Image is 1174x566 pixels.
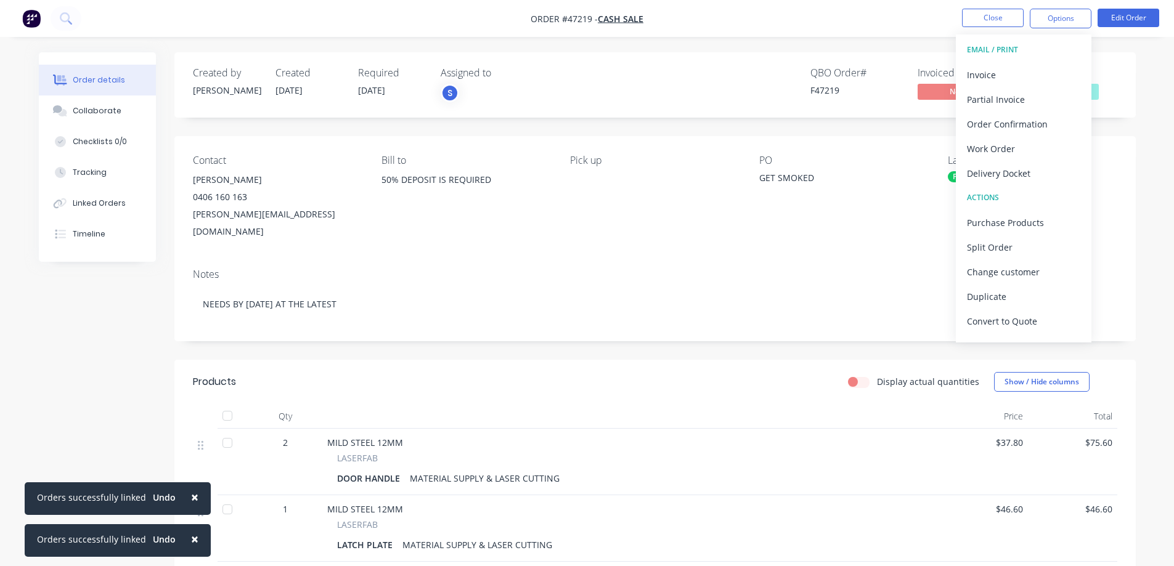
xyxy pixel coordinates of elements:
button: Show / Hide columns [994,372,1090,392]
button: Delivery Docket [956,161,1091,185]
span: × [191,530,198,548]
span: LASERFAB [337,518,378,531]
button: Partial Invoice [956,87,1091,111]
div: EMAIL / PRINT [967,42,1080,58]
div: Convert to Quote [967,312,1080,330]
div: DOOR HANDLE [337,469,405,487]
button: Invoice [956,62,1091,87]
div: Tracking [73,167,107,178]
button: Checklists 0/0 [39,126,156,157]
button: Work Order [956,136,1091,161]
div: GET SMOKED [759,171,913,188]
button: Change customer [956,259,1091,284]
span: 2 [283,436,288,449]
span: Order #47219 - [531,13,598,25]
button: Options [1030,9,1091,28]
div: Timeline [73,228,105,240]
button: Tracking [39,157,156,188]
div: Delivery Docket [967,164,1080,182]
div: 50% DEPOSIT IS REQUIRED [381,171,550,211]
button: Order details [39,65,156,95]
div: Orders successfully linked [37,491,146,504]
span: 1 [283,503,288,515]
span: $46.60 [944,503,1023,515]
div: Required [358,67,426,79]
div: Order details [73,75,125,86]
div: 0406 160 163 [193,188,362,206]
div: F47219 [810,84,903,97]
div: Created [275,67,343,79]
span: $46.60 [1033,503,1112,515]
button: S [441,84,459,102]
div: MATERIAL SUPPLY & LASER CUTTING [405,469,565,487]
a: CASH SALE [598,13,643,25]
div: Notes [193,269,1117,280]
button: Archive [956,333,1091,358]
button: ACTIONS [956,185,1091,210]
button: Collaborate [39,95,156,126]
span: [DATE] [275,84,303,96]
div: Invoice [967,66,1080,84]
span: No [918,84,992,99]
div: MATERIAL SUPPLY & LASER CUTTING [397,536,557,554]
div: ACTIONS [967,190,1080,206]
div: LATCH PLATE [337,536,397,554]
span: MILD STEEL 12MM [327,437,403,448]
button: Convert to Quote [956,309,1091,333]
div: Checklists 0/0 [73,136,127,147]
button: Split Order [956,235,1091,259]
button: Timeline [39,219,156,249]
span: $37.80 [944,436,1023,449]
div: Pick up [570,155,739,166]
span: × [191,488,198,506]
button: Order Confirmation [956,111,1091,136]
div: Purchase Products [967,214,1080,232]
button: Undo [146,488,182,507]
button: Undo [146,530,182,549]
div: [PERSON_NAME] [193,84,261,97]
div: PO [759,155,928,166]
span: [DATE] [358,84,385,96]
div: [PERSON_NAME] [193,171,362,188]
div: [PERSON_NAME][EMAIL_ADDRESS][DOMAIN_NAME] [193,206,362,240]
div: Invoiced [918,67,1010,79]
div: Assigned to [441,67,564,79]
button: Close [179,524,211,554]
label: Display actual quantities [877,375,979,388]
div: 50% DEPOSIT IS REQUIRED [381,171,550,188]
button: Duplicate [956,284,1091,309]
div: Order Confirmation [967,115,1080,133]
span: MILD STEEL 12MM [327,503,403,515]
div: Collaborate [73,105,121,116]
div: Work Order [967,140,1080,158]
div: Partial Invoice [967,91,1080,108]
div: Total [1028,404,1117,429]
button: Close [179,482,211,512]
div: Orders successfully linked [37,533,146,546]
div: Created by [193,67,261,79]
div: Labels [948,155,1117,166]
div: Linked Orders [73,198,126,209]
img: Factory [22,9,41,28]
button: Linked Orders [39,188,156,219]
div: Duplicate [967,288,1080,305]
span: $75.60 [1033,436,1112,449]
div: Products [193,374,236,389]
button: EMAIL / PRINT [956,38,1091,62]
div: [PERSON_NAME]0406 160 163[PERSON_NAME][EMAIL_ADDRESS][DOMAIN_NAME] [193,171,362,240]
div: Qty [248,404,322,429]
div: Bill to [381,155,550,166]
div: Change customer [967,263,1080,281]
span: LASERFAB [337,451,378,464]
div: Contact [193,155,362,166]
div: QBO Order # [810,67,903,79]
div: Split Order [967,238,1080,256]
div: PAID IN FULL [948,171,1005,182]
button: Close [962,9,1024,27]
div: NEEDS BY [DATE] AT THE LATEST [193,285,1117,323]
button: Edit Order [1098,9,1159,27]
button: Purchase Products [956,210,1091,235]
div: Price [939,404,1028,429]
